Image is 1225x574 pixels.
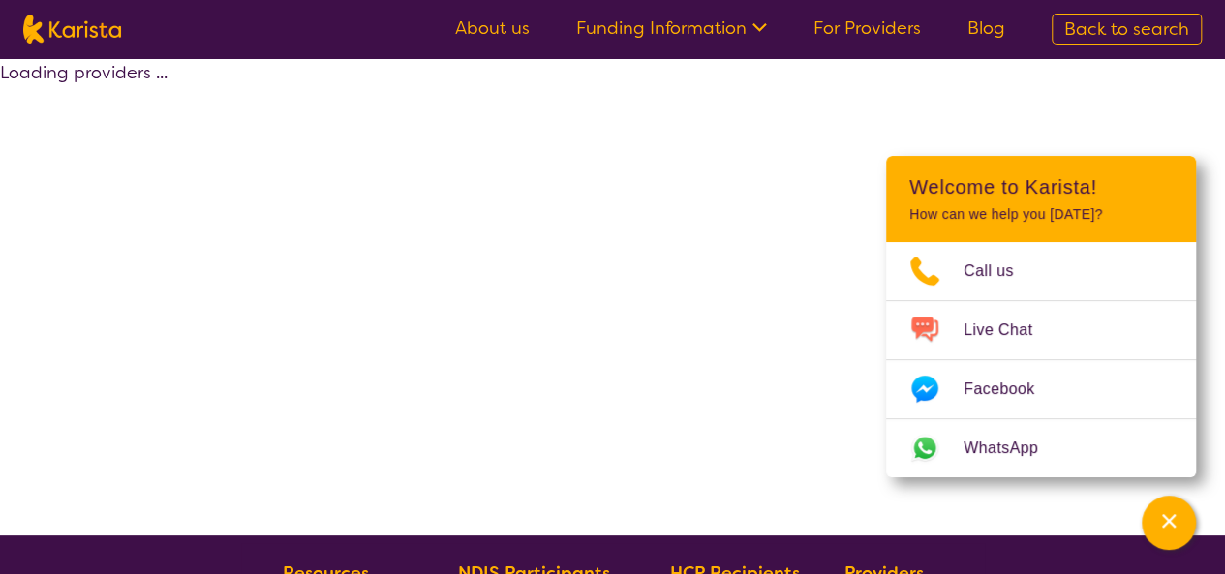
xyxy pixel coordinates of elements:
[964,375,1057,404] span: Facebook
[1142,496,1196,550] button: Channel Menu
[964,257,1037,286] span: Call us
[1052,14,1202,45] a: Back to search
[964,316,1056,345] span: Live Chat
[1064,17,1189,41] span: Back to search
[964,434,1061,463] span: WhatsApp
[886,242,1196,477] ul: Choose channel
[967,16,1005,40] a: Blog
[886,419,1196,477] a: Web link opens in a new tab.
[886,156,1196,477] div: Channel Menu
[455,16,530,40] a: About us
[909,206,1173,223] p: How can we help you [DATE]?
[813,16,921,40] a: For Providers
[23,15,121,44] img: Karista logo
[576,16,767,40] a: Funding Information
[909,175,1173,198] h2: Welcome to Karista!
